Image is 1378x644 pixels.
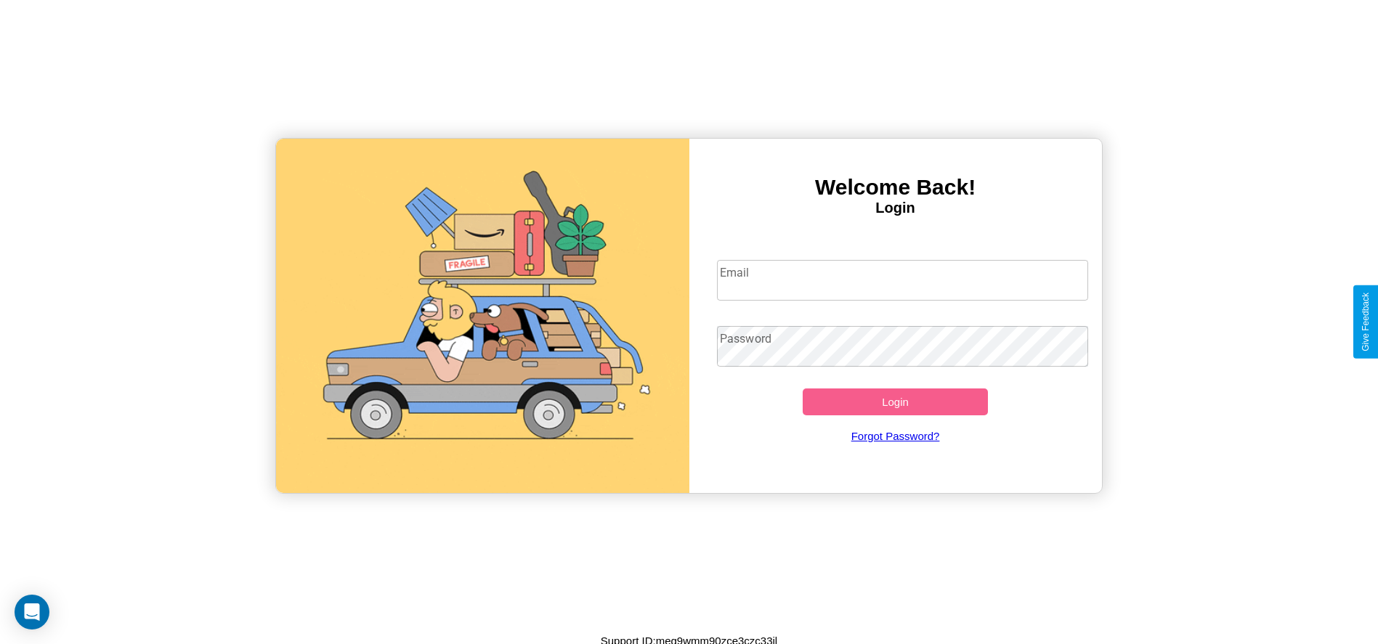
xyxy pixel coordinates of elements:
[1361,293,1371,351] div: Give Feedback
[689,175,1102,200] h3: Welcome Back!
[15,595,49,629] div: Open Intercom Messenger
[689,200,1102,216] h4: Login
[710,415,1081,457] a: Forgot Password?
[803,388,989,415] button: Login
[276,139,689,493] img: gif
